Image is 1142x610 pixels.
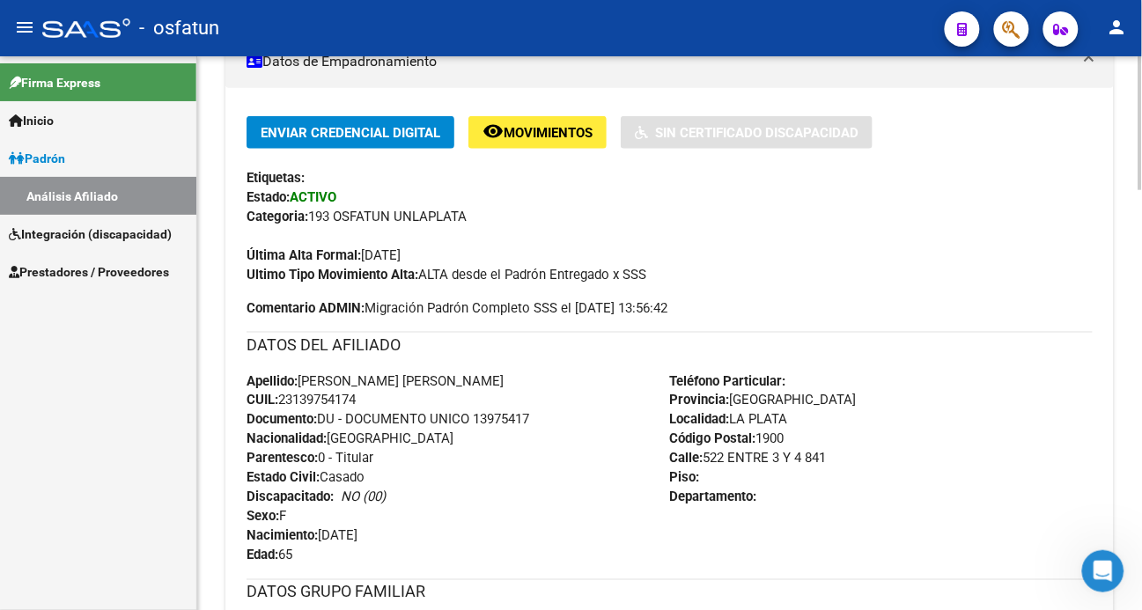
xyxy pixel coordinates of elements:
[247,470,320,486] strong: Estado Civil:
[247,470,365,486] span: Casado
[247,300,365,316] strong: Comentario ADMIN:
[247,528,318,544] strong: Nacimiento:
[670,489,757,505] strong: Departamento:
[247,393,356,408] span: 23139754174
[341,489,386,505] i: NO (00)
[247,267,418,283] strong: Ultimo Tipo Movimiento Alta:
[247,548,292,563] span: 65
[14,17,35,38] mat-icon: menu
[247,373,298,389] strong: Apellido:
[247,207,1093,226] div: 193 OSFATUN UNLAPLATA
[247,548,278,563] strong: Edad:
[670,393,730,408] strong: Provincia:
[247,431,327,447] strong: Nacionalidad:
[670,451,704,467] strong: Calle:
[247,116,454,149] button: Enviar Credencial Digital
[670,373,786,389] strong: Teléfono Particular:
[9,149,65,168] span: Padrón
[670,451,827,467] span: 522 ENTRE 3 Y 4 841
[247,170,305,186] strong: Etiquetas:
[670,431,785,447] span: 1900
[1107,17,1128,38] mat-icon: person
[670,412,788,428] span: LA PLATA
[247,52,1072,71] mat-panel-title: Datos de Empadronamiento
[247,451,373,467] span: 0 - Titular
[261,125,440,141] span: Enviar Credencial Digital
[247,509,286,525] span: F
[290,189,336,205] strong: ACTIVO
[247,267,646,283] span: ALTA desde el Padrón Entregado x SSS
[139,9,219,48] span: - osfatun
[247,580,1093,605] h3: DATOS GRUPO FAMILIAR
[483,121,504,142] mat-icon: remove_red_eye
[9,111,54,130] span: Inicio
[247,393,278,408] strong: CUIL:
[621,116,873,149] button: Sin Certificado Discapacidad
[468,116,607,149] button: Movimientos
[247,298,667,318] span: Migración Padrón Completo SSS el [DATE] 13:56:42
[247,189,290,205] strong: Estado:
[247,247,361,263] strong: Última Alta Formal:
[9,73,100,92] span: Firma Express
[247,489,334,505] strong: Discapacitado:
[247,247,401,263] span: [DATE]
[247,431,453,447] span: [GEOGRAPHIC_DATA]
[504,125,593,141] span: Movimientos
[9,224,172,244] span: Integración (discapacidad)
[247,528,357,544] span: [DATE]
[670,431,756,447] strong: Código Postal:
[247,451,318,467] strong: Parentesco:
[670,393,857,408] span: [GEOGRAPHIC_DATA]
[247,509,279,525] strong: Sexo:
[247,412,529,428] span: DU - DOCUMENTO UNICO 13975417
[670,412,730,428] strong: Localidad:
[247,373,504,389] span: [PERSON_NAME] [PERSON_NAME]
[670,470,700,486] strong: Piso:
[9,262,169,282] span: Prestadores / Proveedores
[655,125,858,141] span: Sin Certificado Discapacidad
[225,35,1114,88] mat-expansion-panel-header: Datos de Empadronamiento
[1082,550,1124,592] iframe: Intercom live chat
[247,412,317,428] strong: Documento:
[247,333,1093,357] h3: DATOS DEL AFILIADO
[247,209,308,224] strong: Categoria:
